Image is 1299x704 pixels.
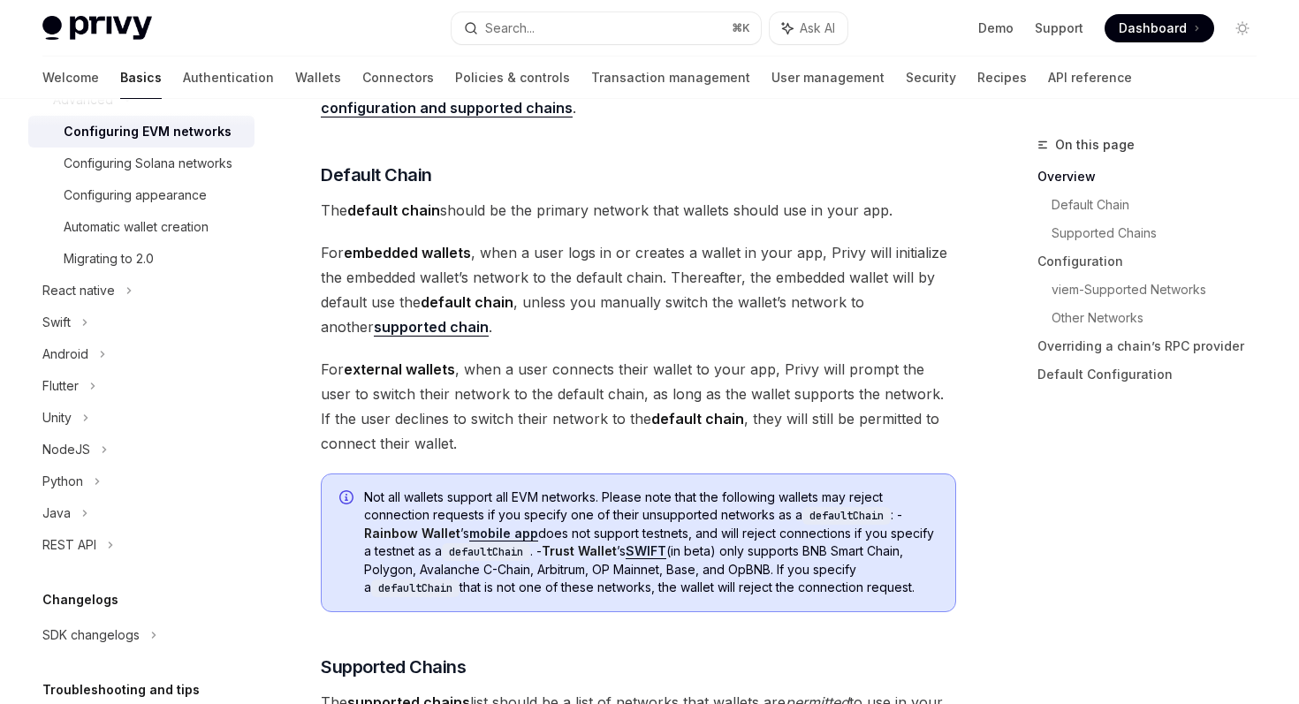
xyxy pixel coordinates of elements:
[1105,14,1214,42] a: Dashboard
[1048,57,1132,99] a: API reference
[64,216,209,238] div: Automatic wallet creation
[1052,219,1271,247] a: Supported Chains
[1037,360,1271,389] a: Default Configuration
[455,57,570,99] a: Policies & controls
[442,543,530,561] code: defaultChain
[321,655,466,679] span: Supported Chains
[295,57,341,99] a: Wallets
[800,19,835,37] span: Ask AI
[64,153,232,174] div: Configuring Solana networks
[1228,14,1257,42] button: Toggle dark mode
[42,280,115,301] div: React native
[626,543,666,559] a: SWIFT
[452,12,760,44] button: Search...⌘K
[42,503,71,524] div: Java
[485,18,535,39] div: Search...
[771,57,885,99] a: User management
[321,357,956,456] span: For , when a user connects their wallet to your app, Privy will prompt the user to switch their n...
[651,410,744,428] strong: default chain
[770,12,847,44] button: Ask AI
[120,57,162,99] a: Basics
[364,526,460,541] strong: Rainbow Wallet
[371,579,460,597] code: defaultChain
[28,179,254,211] a: Configuring appearance
[374,318,489,336] strong: supported chain
[42,407,72,428] div: Unity
[1037,163,1271,191] a: Overview
[321,198,956,223] span: The should be the primary network that wallets should use in your app.
[42,57,99,99] a: Welcome
[347,201,440,219] strong: default chain
[28,211,254,243] a: Automatic wallet creation
[1052,304,1271,332] a: Other Networks
[1052,191,1271,219] a: Default Chain
[42,375,79,397] div: Flutter
[28,116,254,148] a: Configuring EVM networks
[183,57,274,99] a: Authentication
[321,240,956,339] span: For , when a user logs in or creates a wallet in your app, Privy will initialize the embedded wal...
[42,679,200,700] h5: Troubleshooting and tips
[1037,247,1271,276] a: Configuration
[1035,19,1083,37] a: Support
[906,57,956,99] a: Security
[344,360,455,378] strong: external wallets
[374,318,489,337] a: supported chain
[1119,19,1187,37] span: Dashboard
[64,185,207,206] div: Configuring appearance
[977,57,1027,99] a: Recipes
[64,121,232,142] div: Configuring EVM networks
[362,57,434,99] a: Connectors
[321,163,432,187] span: Default Chain
[1037,332,1271,360] a: Overriding a chain’s RPC provider
[28,243,254,275] a: Migrating to 2.0
[42,471,83,492] div: Python
[42,439,90,460] div: NodeJS
[339,490,357,508] svg: Info
[732,21,750,35] span: ⌘ K
[421,293,513,311] strong: default chain
[802,507,891,525] code: defaultChain
[42,589,118,610] h5: Changelogs
[42,16,152,41] img: light logo
[344,244,471,261] strong: embedded wallets
[1055,134,1135,155] span: On this page
[469,526,538,541] a: mobile app
[28,148,254,179] a: Configuring Solana networks
[42,344,88,365] div: Android
[42,312,71,333] div: Swift
[591,57,750,99] a: Transaction management
[42,625,140,646] div: SDK changelogs
[978,19,1014,37] a: Demo
[542,543,617,558] strong: Trust Wallet
[1052,276,1271,304] a: viem-Supported Networks
[64,248,154,269] div: Migrating to 2.0
[364,488,938,597] span: Not all wallets support all EVM networks. Please note that the following wallets may reject conne...
[42,534,96,556] div: REST API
